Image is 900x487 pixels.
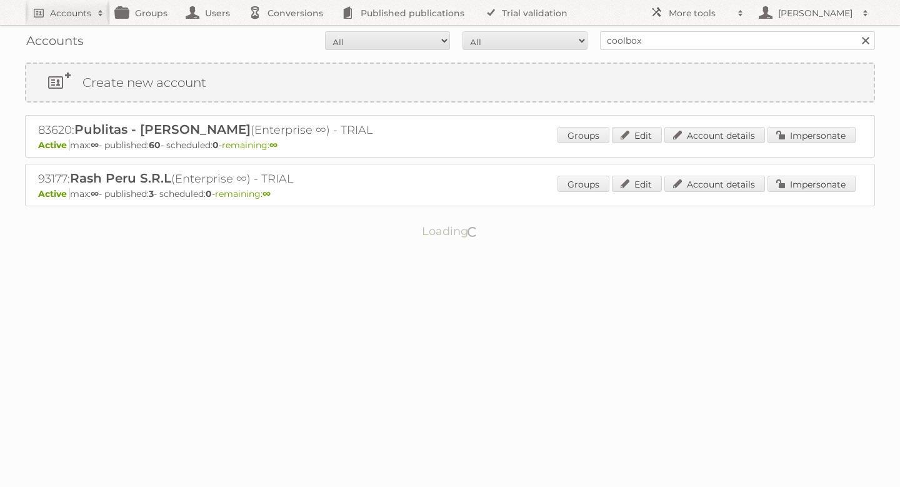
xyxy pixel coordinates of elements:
strong: 0 [212,139,219,151]
a: Account details [664,176,765,192]
a: Groups [557,127,609,143]
h2: More tools [669,7,731,19]
strong: ∞ [269,139,277,151]
a: Groups [557,176,609,192]
span: Active [38,188,70,199]
a: Account details [664,127,765,143]
strong: 3 [149,188,154,199]
h2: 93177: (Enterprise ∞) - TRIAL [38,171,476,187]
a: Impersonate [767,127,856,143]
a: Impersonate [767,176,856,192]
h2: 83620: (Enterprise ∞) - TRIAL [38,122,476,138]
p: max: - published: - scheduled: - [38,188,862,199]
strong: ∞ [91,188,99,199]
h2: Accounts [50,7,91,19]
strong: ∞ [91,139,99,151]
a: Create new account [26,64,874,101]
span: remaining: [222,139,277,151]
strong: 0 [206,188,212,199]
p: Loading [382,219,518,244]
p: max: - published: - scheduled: - [38,139,862,151]
span: Active [38,139,70,151]
span: Publitas - [PERSON_NAME] [74,122,251,137]
span: Rash Peru S.R.L [70,171,171,186]
a: Edit [612,127,662,143]
a: Edit [612,176,662,192]
strong: ∞ [262,188,271,199]
span: remaining: [215,188,271,199]
strong: 60 [149,139,161,151]
h2: [PERSON_NAME] [775,7,856,19]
